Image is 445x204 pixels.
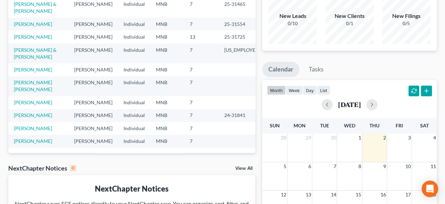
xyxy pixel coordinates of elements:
button: month [267,86,286,95]
div: 0 [70,165,76,171]
span: 7 [333,162,337,171]
span: 14 [330,191,337,199]
td: 13 [184,30,219,43]
span: 13 [305,191,312,199]
td: [PERSON_NAME] [69,96,118,109]
td: 7 [184,135,219,147]
button: week [286,86,303,95]
td: MNB [150,122,184,135]
span: 11 [430,162,437,171]
td: [PERSON_NAME] [69,109,118,122]
div: New Clients [325,12,374,20]
td: 7 [184,122,219,135]
td: [PERSON_NAME] [69,122,118,135]
td: 25-31554 [219,18,328,30]
td: MNB [150,30,184,43]
div: New Leads [268,12,317,20]
span: Fri [396,123,403,128]
td: 7 [184,96,219,109]
span: 5 [283,162,287,171]
span: 10 [405,162,412,171]
span: 6 [308,162,312,171]
td: [PERSON_NAME] [69,43,118,63]
span: 12 [280,191,287,199]
span: 15 [355,191,362,199]
a: [PERSON_NAME] [PERSON_NAME] [14,79,52,92]
span: 17 [405,191,412,199]
div: 0/10 [268,20,317,27]
td: 7 [184,43,219,63]
h2: [DATE] [338,101,361,108]
span: 3 [407,134,412,142]
a: [PERSON_NAME] [14,34,52,40]
td: Individual [118,18,150,30]
td: MNB [150,109,184,122]
div: 0/5 [382,20,431,27]
span: Sun [270,123,280,128]
a: [PERSON_NAME] [14,125,52,131]
span: 1 [358,134,362,142]
td: Individual [118,96,150,109]
span: 28 [280,134,287,142]
td: [PERSON_NAME] [69,76,118,96]
span: Thu [369,123,379,128]
a: [PERSON_NAME] & [PERSON_NAME] [14,47,57,60]
td: MNB [150,43,184,63]
td: Individual [118,109,150,122]
td: MNB [150,63,184,76]
td: [PERSON_NAME] [69,18,118,30]
span: 2 [383,134,387,142]
a: [PERSON_NAME] [14,67,52,72]
td: Individual [118,43,150,63]
div: NextChapter Notices [14,183,250,194]
span: 16 [380,191,387,199]
td: 7 [184,109,219,122]
td: Individual [118,63,150,76]
td: 7 [184,76,219,96]
td: 7 [184,63,219,76]
span: 4 [433,134,437,142]
td: [PERSON_NAME] [69,30,118,43]
span: 29 [305,134,312,142]
a: [PERSON_NAME] [14,112,52,118]
td: [PERSON_NAME] [69,63,118,76]
div: New Filings [382,12,431,20]
span: 8 [358,162,362,171]
span: 30 [330,134,337,142]
a: [PERSON_NAME] [14,99,52,105]
td: MNB [150,96,184,109]
span: Mon [294,123,306,128]
td: 25-31725 [219,30,328,43]
div: NextChapter Notices [8,164,76,172]
a: [PERSON_NAME] [14,21,52,27]
span: Wed [344,123,355,128]
td: 7 [184,18,219,30]
td: Individual [118,122,150,135]
td: MNB [150,135,184,147]
td: Individual [118,30,150,43]
span: Sat [420,123,428,128]
td: 24-31841 [219,109,328,122]
td: MNB [150,18,184,30]
a: Calendar [262,62,299,77]
a: Tasks [303,62,330,77]
td: Individual [118,76,150,96]
td: Individual [118,135,150,147]
td: MNB [150,76,184,96]
div: Open Intercom Messenger [422,181,438,197]
td: [US_EMPLOYER_IDENTIFICATION_NUMBER] [219,43,328,63]
div: 0/1 [325,20,374,27]
td: [PERSON_NAME] [69,135,118,147]
a: [PERSON_NAME] & [PERSON_NAME] [14,1,57,14]
span: Tue [320,123,329,128]
button: day [303,86,317,95]
a: [PERSON_NAME] [14,138,52,144]
button: list [317,86,330,95]
a: View All [235,166,253,171]
span: 9 [383,162,387,171]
